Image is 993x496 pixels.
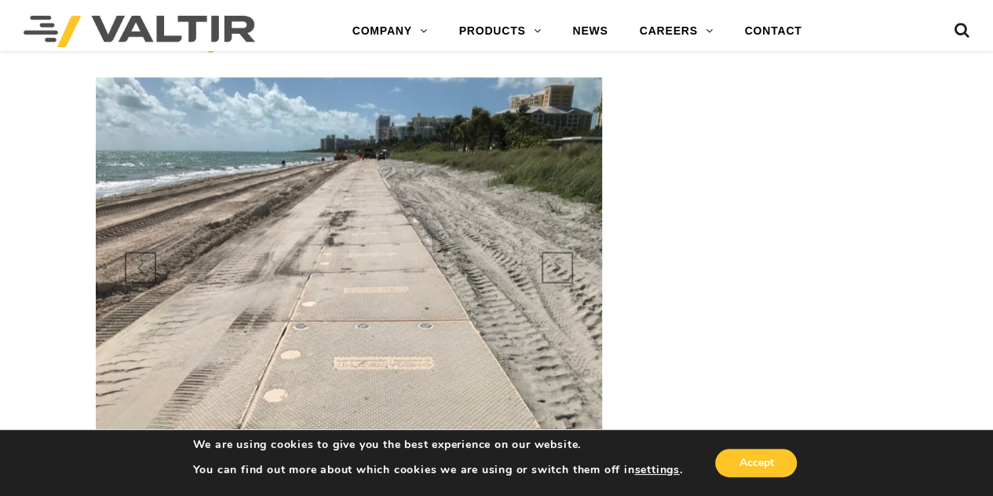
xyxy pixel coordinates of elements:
[715,449,797,477] button: Accept
[557,16,623,47] a: NEWS
[24,16,255,47] img: Valtir
[536,246,579,288] a: Next
[634,463,679,477] button: settings
[337,16,444,47] a: COMPANY
[149,36,254,52] a: ENR Magazine
[624,16,729,47] a: CAREERS
[96,77,602,457] img: Trinity Highway Rentals Composite ground protection access mats
[193,438,683,452] p: We are using cookies to give you the best experience on our website.
[193,463,683,477] p: You can find out more about which cookies we are using or switch them off in .
[119,246,162,288] a: Previous
[444,16,557,47] a: PRODUCTS
[728,16,817,47] a: CONTACT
